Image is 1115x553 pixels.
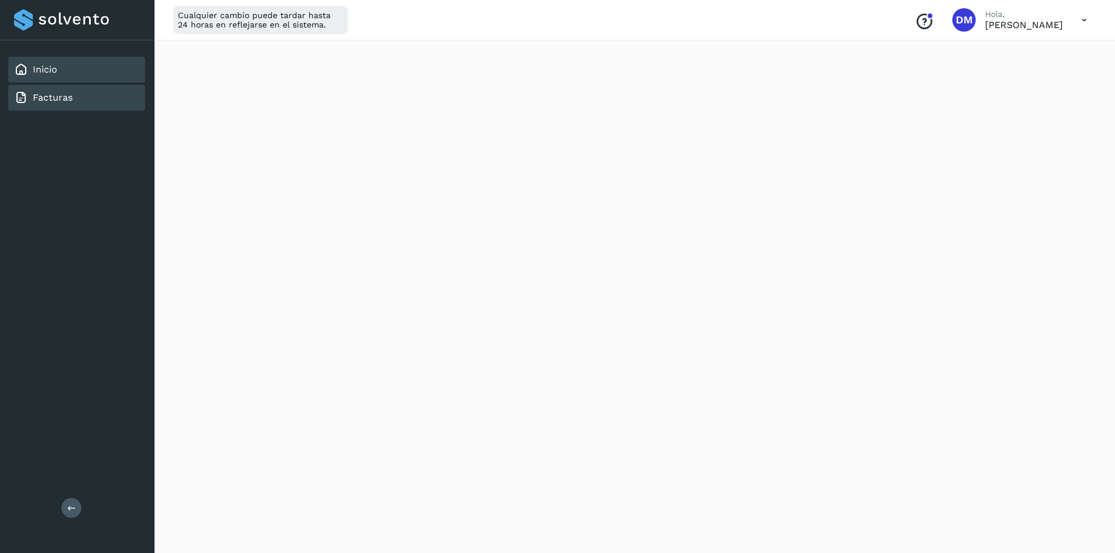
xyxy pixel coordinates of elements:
p: DIEGO MUÑOZ [985,19,1063,30]
div: Cualquier cambio puede tardar hasta 24 horas en reflejarse en el sistema. [173,6,348,34]
a: Facturas [33,92,73,103]
p: Hola, [985,9,1063,19]
div: Inicio [8,57,145,83]
a: Inicio [33,64,57,75]
div: Facturas [8,85,145,111]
